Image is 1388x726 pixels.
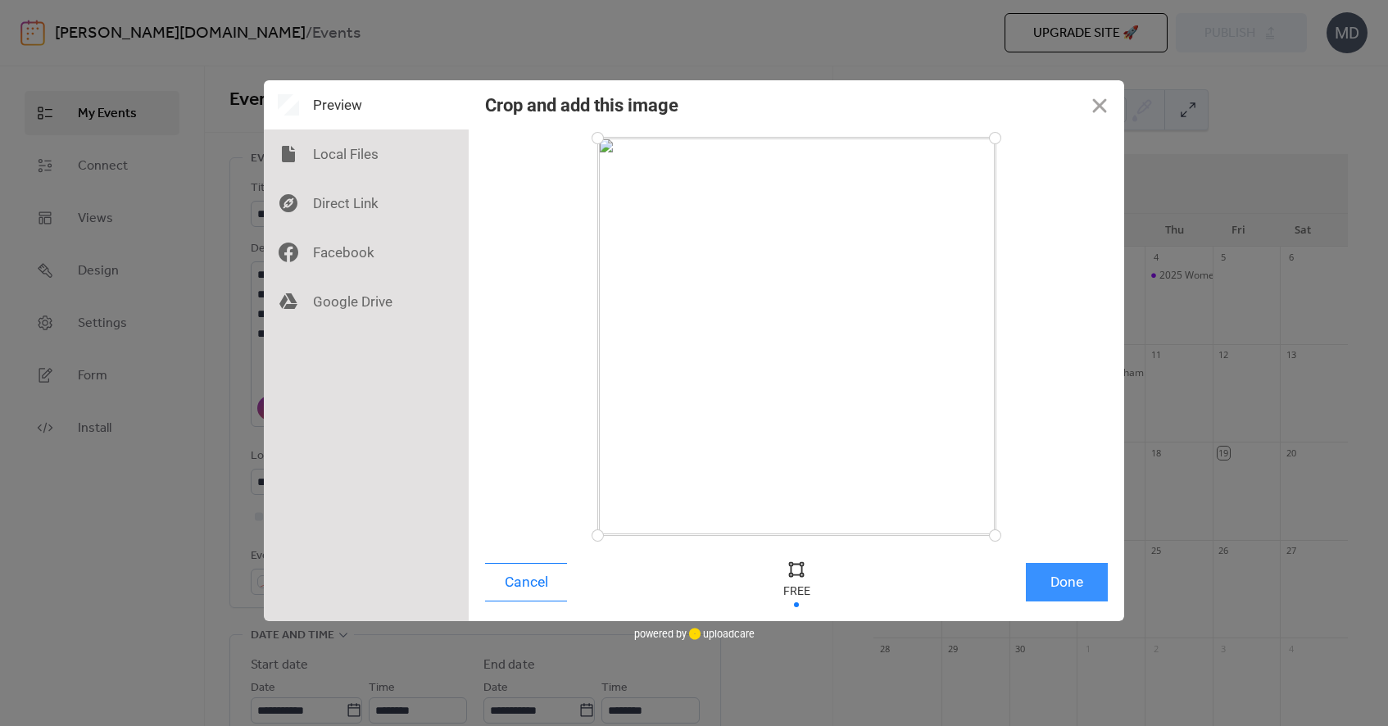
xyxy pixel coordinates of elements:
[1075,80,1124,129] button: Close
[264,80,469,129] div: Preview
[485,95,678,116] div: Crop and add this image
[634,621,755,646] div: powered by
[264,129,469,179] div: Local Files
[687,628,755,640] a: uploadcare
[1026,563,1108,601] button: Done
[264,277,469,326] div: Google Drive
[264,228,469,277] div: Facebook
[264,179,469,228] div: Direct Link
[485,563,567,601] button: Cancel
